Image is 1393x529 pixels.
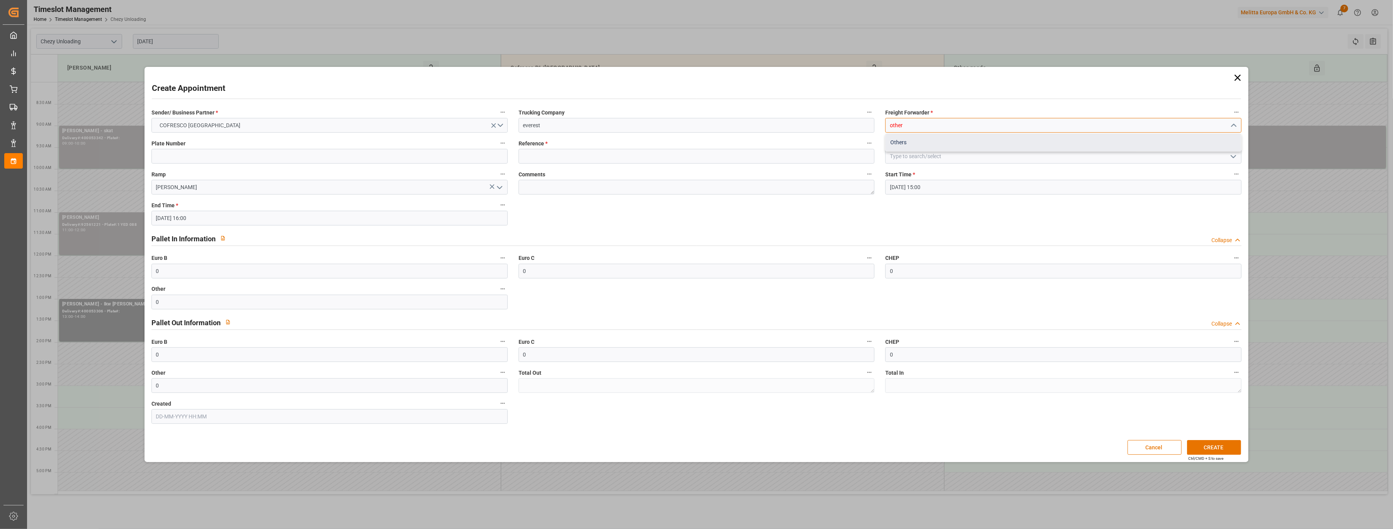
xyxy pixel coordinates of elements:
[519,171,545,179] span: Comments
[216,231,230,246] button: View description
[885,171,915,179] span: Start Time
[498,367,508,377] button: Other
[1188,456,1223,461] div: Ctrl/CMD + S to save
[498,107,508,117] button: Sender/ Business Partner *
[885,180,1242,195] input: DD-MM-YYYY HH:MM
[519,369,541,377] span: Total Out
[151,201,178,210] span: End Time
[885,254,899,262] span: CHEP
[498,169,508,179] button: Ramp
[864,336,874,346] button: Euro C
[864,138,874,148] button: Reference *
[152,82,225,95] h2: Create Appointment
[1231,336,1242,346] button: CHEP
[519,109,565,117] span: Trucking Company
[864,107,874,117] button: Trucking Company
[864,367,874,377] button: Total Out
[1187,440,1241,455] button: CREATE
[151,317,221,328] h2: Pallet Out Information
[151,109,218,117] span: Sender/ Business Partner
[498,253,508,263] button: Euro B
[498,200,508,210] button: End Time *
[864,253,874,263] button: Euro C
[885,149,1242,164] input: Type to search/select
[885,338,899,346] span: CHEP
[1227,150,1239,162] button: open menu
[1231,367,1242,377] button: Total In
[151,285,165,293] span: Other
[151,118,508,133] button: open menu
[885,109,933,117] span: Freight Forwarder
[519,338,534,346] span: Euro C
[151,234,216,244] h2: Pallet In Information
[519,254,534,262] span: Euro C
[151,409,508,424] input: DD-MM-YYYY HH:MM
[1128,440,1182,455] button: Cancel
[493,181,505,193] button: open menu
[498,398,508,408] button: Created
[886,134,1241,151] div: Others
[151,180,508,195] input: Type to search/select
[221,315,235,329] button: View description
[1231,253,1242,263] button: CHEP
[1231,169,1242,179] button: Start Time *
[151,211,508,225] input: DD-MM-YYYY HH:MM
[498,336,508,346] button: Euro B
[1211,236,1232,244] div: Collapse
[151,254,167,262] span: Euro B
[151,140,185,148] span: Plate Number
[151,400,171,408] span: Created
[498,138,508,148] button: Plate Number
[151,171,166,179] span: Ramp
[1231,107,1242,117] button: Freight Forwarder *
[156,121,244,130] span: COFRESCO [GEOGRAPHIC_DATA]
[1227,119,1239,131] button: close menu
[151,338,167,346] span: Euro B
[519,140,548,148] span: Reference
[1211,320,1232,328] div: Collapse
[885,369,904,377] span: Total In
[498,284,508,294] button: Other
[151,369,165,377] span: Other
[864,169,874,179] button: Comments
